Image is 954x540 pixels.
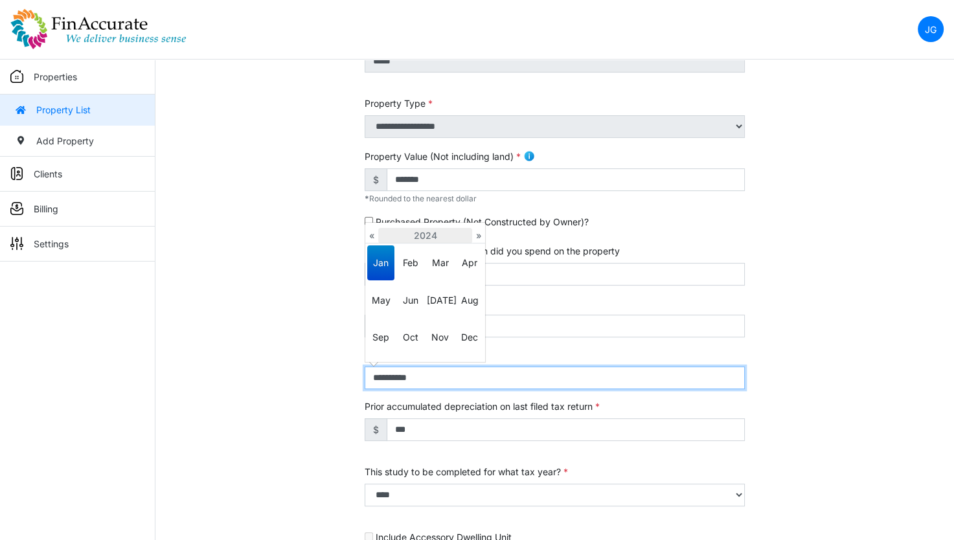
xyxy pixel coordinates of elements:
[365,150,521,163] label: Property Value (Not including land)
[367,320,394,355] span: Sep
[378,228,472,243] th: 2024
[472,228,485,243] th: »
[456,245,483,280] span: Apr
[10,202,23,215] img: sidemenu_billing.png
[34,237,69,251] p: Settings
[397,320,424,355] span: Oct
[365,194,477,203] span: Rounded to the nearest dollar
[34,167,62,181] p: Clients
[365,168,387,191] span: $
[365,96,433,110] label: Property Type
[365,244,620,258] label: How much in total renovation did you spend on the property
[10,237,23,250] img: sidemenu_settings.png
[426,320,453,355] span: Nov
[918,16,944,42] a: JG
[397,283,424,318] span: Jun
[397,245,424,280] span: Feb
[34,202,58,216] p: Billing
[10,70,23,83] img: sidemenu_properties.png
[365,418,387,441] span: $
[426,283,453,318] span: [DATE]
[925,23,937,36] p: JG
[367,283,394,318] span: May
[523,150,535,162] img: info.png
[10,167,23,180] img: sidemenu_client.png
[365,399,600,413] label: Prior accumulated depreciation on last filed tax return
[365,228,378,243] th: «
[426,245,453,280] span: Mar
[365,465,568,478] label: This study to be completed for what tax year?
[367,245,394,280] span: Jan
[456,283,483,318] span: Aug
[10,8,187,50] img: spp logo
[456,320,483,355] span: Dec
[376,215,589,229] label: Purchased Property (Not Constructed by Owner)?
[34,70,77,84] p: Properties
